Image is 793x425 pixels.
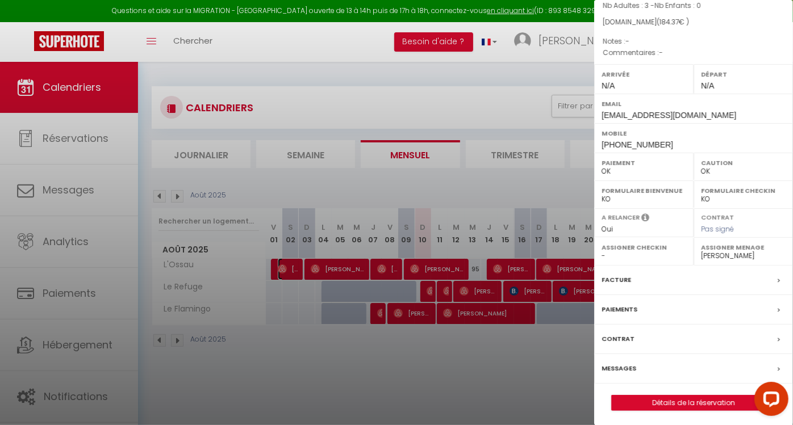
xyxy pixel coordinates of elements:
label: Mobile [602,128,786,139]
span: N/A [602,81,615,90]
a: Détails de la réservation [612,395,775,410]
span: - [659,48,663,57]
span: Pas signé [701,224,734,234]
span: N/A [701,81,714,90]
label: Paiement [602,157,686,169]
p: Commentaires : [603,47,784,58]
label: Contrat [602,333,635,345]
div: [DOMAIN_NAME] [603,17,784,28]
label: Email [602,98,786,110]
label: Facture [602,274,631,286]
iframe: LiveChat chat widget [745,377,793,425]
span: Nb Adultes : 3 - [603,1,701,10]
label: Messages [602,363,636,374]
label: Caution [701,157,786,169]
label: Départ [701,69,786,80]
label: A relancer [602,213,640,222]
span: [PHONE_NUMBER] [602,140,673,149]
label: Assigner Menage [701,242,786,253]
label: Arrivée [602,69,686,80]
button: Détails de la réservation [611,395,776,411]
label: Paiements [602,304,637,315]
label: Contrat [701,213,734,220]
p: Notes : [603,36,784,47]
label: Assigner Checkin [602,242,686,253]
span: 184.37 [660,17,679,27]
span: - [625,36,629,46]
span: Nb Enfants : 0 [654,1,701,10]
label: Formulaire Bienvenue [602,185,686,196]
label: Formulaire Checkin [701,185,786,196]
span: ( € ) [657,17,689,27]
i: Sélectionner OUI si vous souhaiter envoyer les séquences de messages post-checkout [641,213,649,225]
span: [EMAIL_ADDRESS][DOMAIN_NAME] [602,111,736,120]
